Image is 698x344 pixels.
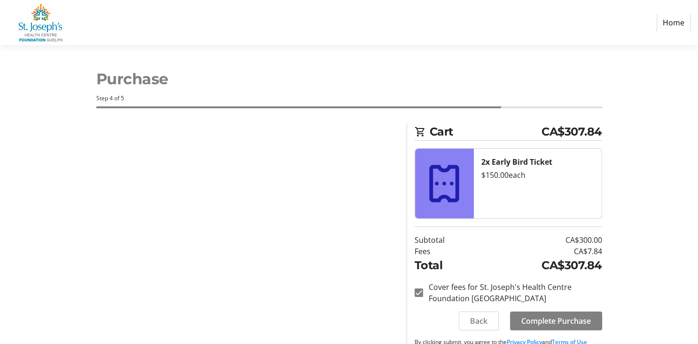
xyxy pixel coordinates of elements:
[415,246,477,257] td: Fees
[477,246,602,257] td: CA$7.84
[470,315,487,327] span: Back
[521,315,591,327] span: Complete Purchase
[8,4,74,41] img: St. Joseph's Health Centre Foundation Guelph's Logo
[430,123,542,140] span: Cart
[96,94,602,103] div: Step 4 of 5
[481,169,594,181] div: $150.00 each
[423,281,602,304] label: Cover fees for St. Joseph's Health Centre Foundation [GEOGRAPHIC_DATA]
[415,234,477,246] td: Subtotal
[510,312,602,330] button: Complete Purchase
[481,157,552,167] strong: 2x Early Bird Ticket
[459,312,499,330] button: Back
[477,257,602,274] td: CA$307.84
[415,257,477,274] td: Total
[657,14,690,32] a: Home
[541,123,602,140] span: CA$307.84
[96,68,602,90] h1: Purchase
[477,234,602,246] td: CA$300.00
